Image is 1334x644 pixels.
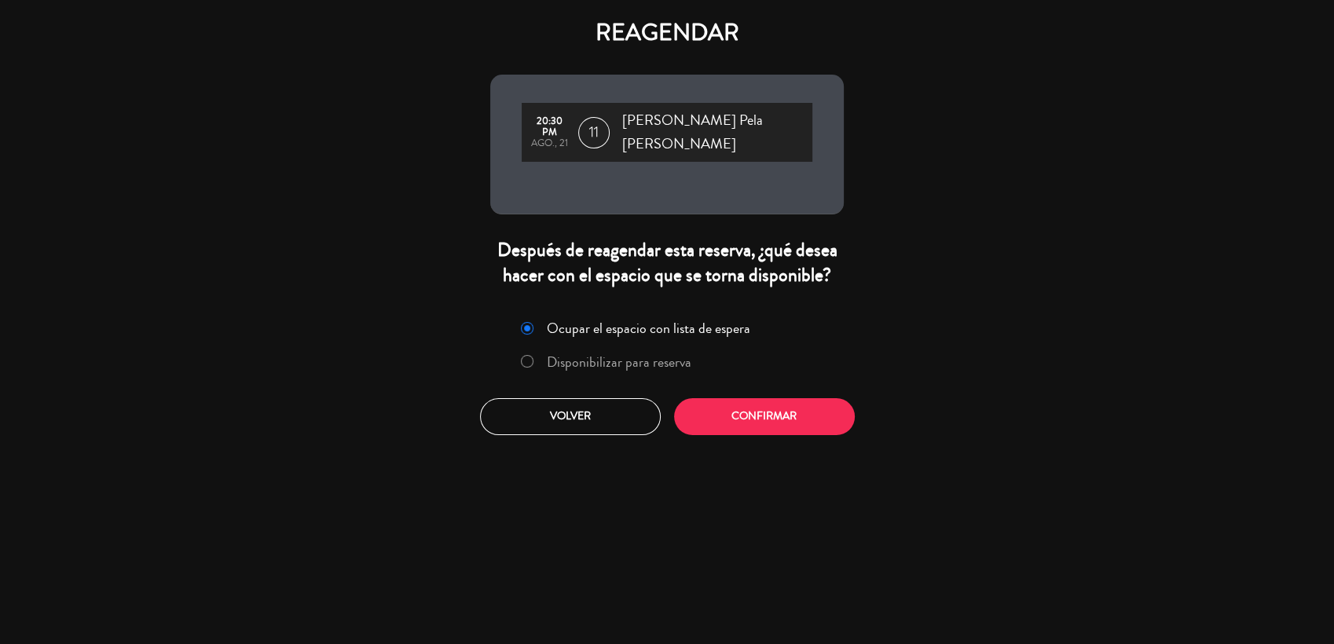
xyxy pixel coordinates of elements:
span: [PERSON_NAME] Pela [PERSON_NAME] [622,109,812,156]
button: Volver [480,398,661,435]
label: Ocupar el espacio con lista de espera [547,321,750,335]
div: ago., 21 [530,138,570,149]
span: 11 [578,117,610,148]
h4: REAGENDAR [490,19,844,47]
button: Confirmar [674,398,855,435]
div: Después de reagendar esta reserva, ¿qué desea hacer con el espacio que se torna disponible? [490,238,844,287]
div: 20:30 PM [530,116,570,138]
label: Disponibilizar para reserva [547,355,691,369]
